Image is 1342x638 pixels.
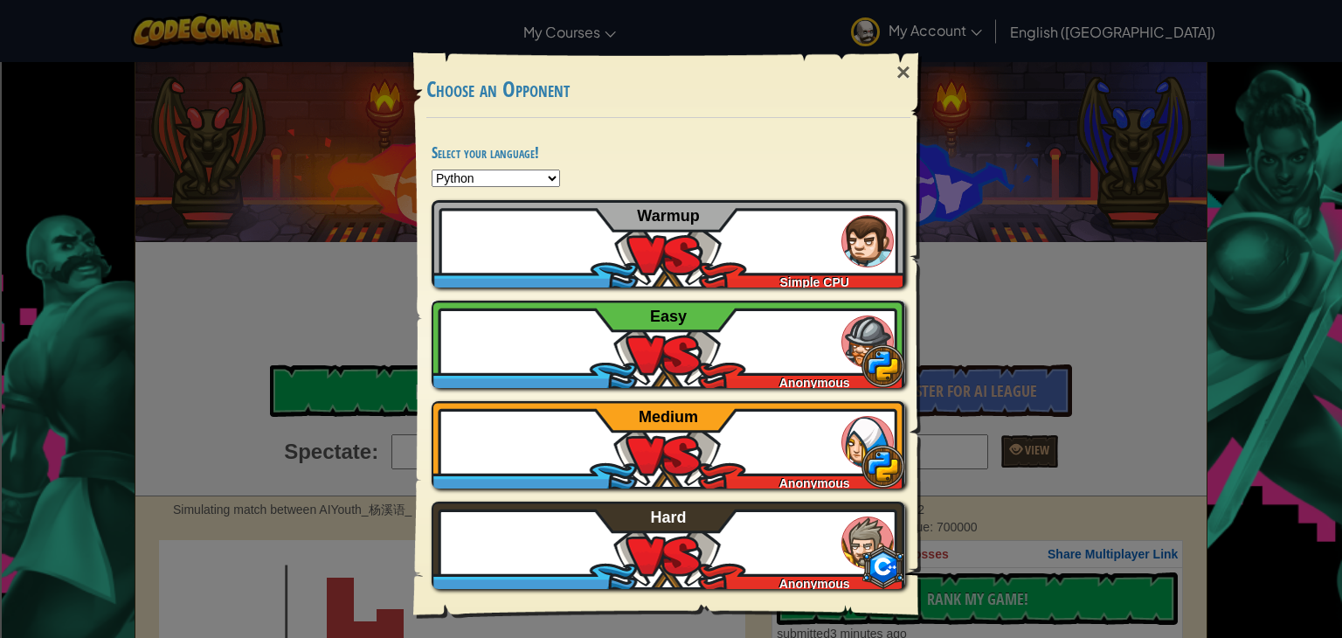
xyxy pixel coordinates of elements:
[426,78,910,101] h3: Choose an Opponent
[841,316,894,368] img: humans_ladder_easy.png
[841,215,894,267] img: humans_ladder_tutorial.png
[780,275,849,289] span: Simple CPU
[7,73,1335,88] div: Move To ...
[637,207,699,225] span: Warmup
[779,476,850,490] span: Anonymous
[779,577,850,591] span: Anonymous
[432,401,905,489] a: Anonymous
[639,408,698,426] span: Medium
[7,7,365,23] div: Home
[7,23,162,41] input: Search outlines
[883,47,923,98] div: ×
[7,57,1335,73] div: Sort New > Old
[651,509,687,526] span: Hard
[841,416,894,468] img: humans_ladder_medium.png
[7,88,1335,104] div: Delete
[432,144,905,161] h4: Select your language!
[779,376,850,390] span: Anonymous
[841,517,894,569] img: humans_ladder_hard.png
[432,502,905,589] a: Anonymous
[7,41,1335,57] div: Sort A > Z
[432,200,905,288] a: Simple CPU
[432,301,905,388] a: Anonymous
[7,120,1335,135] div: Sign out
[7,104,1335,120] div: Options
[650,308,687,325] span: Easy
